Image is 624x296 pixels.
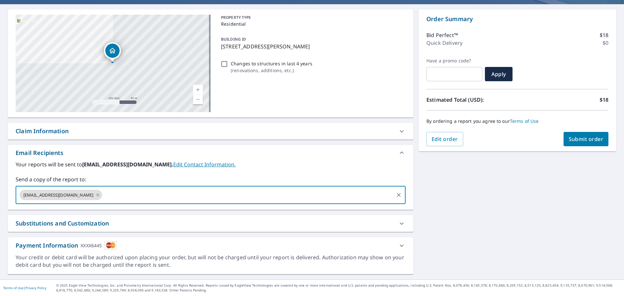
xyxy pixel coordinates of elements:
[426,96,517,104] p: Estimated Total (USD):
[16,219,109,228] div: Substitutions and Customization
[16,161,406,168] label: Your reports will be sent to
[25,286,46,290] a: Privacy Policy
[510,118,539,124] a: Terms of Use
[173,161,236,168] a: EditContactInfo
[426,15,608,23] p: Order Summary
[485,67,513,81] button: Apply
[426,39,462,47] p: Quick Delivery
[81,241,102,250] div: XXXX6445
[569,135,604,143] span: Submit order
[603,39,608,47] p: $0
[8,237,413,254] div: Payment InformationXXXX6445cardImage
[600,31,608,39] p: $18
[16,127,69,135] div: Claim Information
[221,36,246,42] p: BUILDING ID
[56,283,621,293] p: © 2025 Eagle View Technologies, Inc. and Pictometry International Corp. All Rights Reserved. Repo...
[221,43,403,50] p: [STREET_ADDRESS][PERSON_NAME]
[16,241,117,250] div: Payment Information
[105,241,117,250] img: cardImage
[8,215,413,232] div: Substitutions and Customization
[564,132,609,146] button: Submit order
[426,31,458,39] p: Bid Perfect™
[16,175,406,183] label: Send a copy of the report to:
[16,254,406,269] div: Your credit or debit card will be authorized upon placing your order, but will not be charged unt...
[3,286,46,290] p: |
[600,96,608,104] p: $18
[221,15,403,20] p: PROPERTY TYPE
[426,118,608,124] p: By ordering a report you agree to our
[426,58,482,64] label: Have a promo code?
[104,42,121,62] div: Dropped pin, building 1, Residential property, 653 Willow Lake Ct Weldon Spring, MO 63304
[8,145,413,161] div: Email Recipients
[19,190,102,200] div: [EMAIL_ADDRESS][DOMAIN_NAME]
[82,161,173,168] b: [EMAIL_ADDRESS][DOMAIN_NAME].
[221,20,403,27] p: Residential
[3,286,23,290] a: Terms of Use
[426,132,463,146] button: Edit order
[193,95,203,104] a: Current Level 17, Zoom Out
[231,67,312,74] p: ( renovations, additions, etc. )
[19,192,97,198] span: [EMAIL_ADDRESS][DOMAIN_NAME]
[394,190,403,199] button: Clear
[16,148,63,157] div: Email Recipients
[490,71,507,78] span: Apply
[8,123,413,139] div: Claim Information
[193,85,203,95] a: Current Level 17, Zoom In
[231,60,312,67] p: Changes to structures in last 4 years
[432,135,458,143] span: Edit order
